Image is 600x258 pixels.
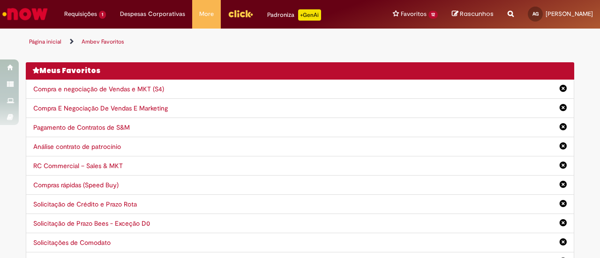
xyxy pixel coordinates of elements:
[64,9,97,19] span: Requisições
[460,9,494,18] span: Rascunhos
[428,11,438,19] span: 12
[33,162,123,170] a: RC Commercial – Sales & MKT
[26,33,574,51] ul: Trilhas de página
[452,10,494,19] a: Rascunhos
[1,5,49,23] img: ServiceNow
[39,66,100,75] span: Meus Favoritos
[33,123,130,132] a: Pagamento de Contratos de S&M
[33,104,168,112] a: Compra E Negociação De Vendas E Marketing
[199,9,214,19] span: More
[120,9,185,19] span: Despesas Corporativas
[401,9,427,19] span: Favoritos
[33,219,150,228] a: Solicitação de Prazo Bees - Exceção D0
[267,9,321,21] div: Padroniza
[33,238,111,247] a: Solicitações de Comodato
[99,11,106,19] span: 1
[33,85,164,93] a: Compra e negociação de Vendas e MKT (S4)
[29,38,61,45] a: Página inicial
[33,200,137,208] a: Solicitação de Crédito e Prazo Rota
[546,10,593,18] span: [PERSON_NAME]
[532,11,539,17] span: AG
[228,7,253,21] img: click_logo_yellow_360x200.png
[33,142,121,151] a: Análise contrato de patrocínio
[33,181,119,189] a: Compras rápidas (Speed Buy)
[82,38,124,45] a: Ambev Favoritos
[298,9,321,21] p: +GenAi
